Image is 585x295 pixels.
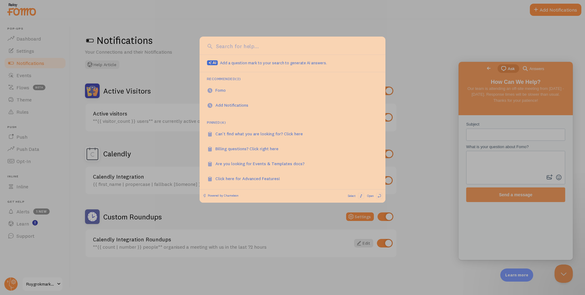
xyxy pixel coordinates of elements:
span: What is your question about Fomo? [8,83,70,87]
input: Search for help... [214,42,378,50]
span: chat-square [41,3,49,10]
div: Recommended based on: You typically visit this page on Saturday at night (s=1) [215,87,232,94]
a: Can't find what you are looking for? Click here [203,126,382,141]
button: Send a message [8,126,107,140]
span: Go back [27,3,34,10]
div: Are you looking for Events & Templates docs? [215,161,311,167]
button: Attach a file [87,111,96,120]
span: Select [348,193,356,199]
span: Powered by Chameleon [208,194,239,197]
div: Billing questions? Click right here [215,146,285,152]
form: Contact form [8,59,107,140]
a: Powered by Chameleon [203,194,239,197]
div: Recommended based on: When you're on "Notifications" you typically go here next (s=6) [215,102,255,108]
span: Answers [71,4,85,10]
a: Fomo [203,83,382,98]
span: Ask [49,4,56,10]
span: Send a message [41,130,74,135]
span: How Can We Help? [32,17,82,23]
textarea: What is your question about Fomo? [8,90,106,111]
span: Open [367,193,374,199]
button: Emoji Picker [96,111,105,120]
a: Click here for Advanced Features! [203,171,382,186]
a: Add Notifications [203,98,382,113]
span: Subject [8,60,21,65]
a: Billing questions? Click right here [203,141,382,156]
span: search-medium [63,3,70,10]
div: Can't find what you are looking for? Click here [215,131,310,137]
span: Our team is attending an off-site meeting from [DATE] - [DATE]. Response times will be slower tha... [9,24,105,41]
span: Add a question mark to your search to generate AI answers. [220,60,327,65]
div: Recommended ( 2 ) [207,76,241,81]
div: Fomo [215,87,232,93]
div: Pinned ( 4 ) [207,120,226,125]
a: Go back [23,2,38,11]
a: Are you looking for Events & Templates docs? [203,156,382,171]
div: Click here for Advanced Features! [215,176,287,182]
div: Add Notifications [215,102,255,108]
